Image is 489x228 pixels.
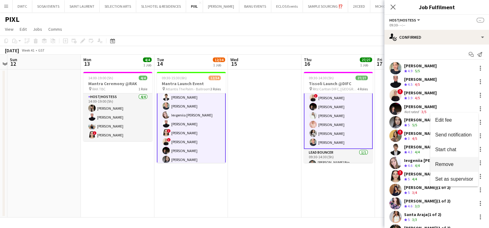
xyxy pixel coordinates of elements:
[430,142,478,157] button: Start chat
[435,162,454,167] span: Remove
[435,147,456,152] span: Start chat
[430,113,478,128] button: Edit fee
[430,157,478,172] button: Remove
[435,132,471,137] span: Send notification
[430,172,478,187] button: Set as supervisor
[435,117,452,123] span: Edit fee
[435,176,473,182] span: Set as supervisor
[430,128,478,142] button: Send notification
